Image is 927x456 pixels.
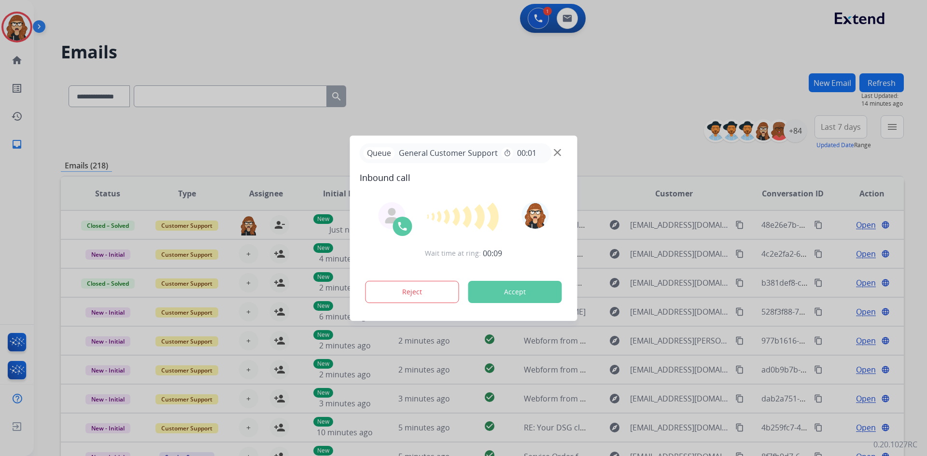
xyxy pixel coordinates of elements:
[483,248,502,259] span: 00:09
[395,147,502,159] span: General Customer Support
[397,221,408,232] img: call-icon
[504,149,511,157] mat-icon: timer
[468,281,562,303] button: Accept
[360,171,568,184] span: Inbound call
[364,147,395,159] p: Queue
[517,147,536,159] span: 00:01
[521,202,548,229] img: avatar
[554,149,561,156] img: close-button
[365,281,459,303] button: Reject
[384,208,400,223] img: agent-avatar
[873,439,917,450] p: 0.20.1027RC
[425,249,481,258] span: Wait time at ring:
